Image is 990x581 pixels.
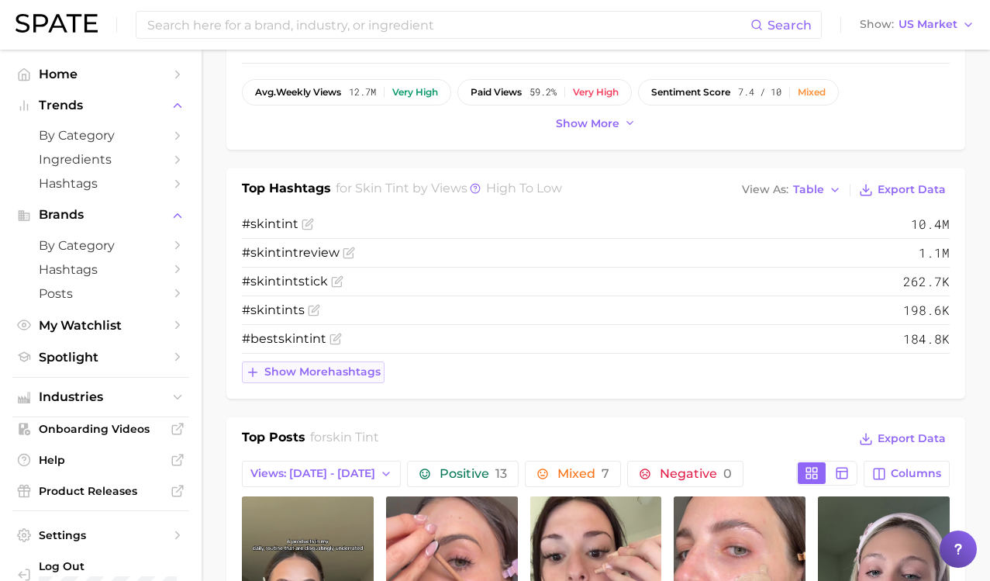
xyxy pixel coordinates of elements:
[242,179,331,201] h1: Top Hashtags
[39,238,163,253] span: by Category
[39,350,163,365] span: Spotlight
[250,245,276,260] span: skin
[276,216,298,231] span: tint
[742,185,788,194] span: View As
[12,345,189,369] a: Spotlight
[355,181,409,195] span: skin tint
[349,87,376,98] span: 12.7m
[12,282,189,306] a: Posts
[738,87,781,98] span: 7.4 / 10
[12,448,189,472] a: Help
[856,15,978,35] button: ShowUS Market
[12,258,189,282] a: Hashtags
[723,466,732,481] span: 0
[242,216,298,231] span: #
[495,466,507,481] span: 13
[12,171,189,195] a: Hashtags
[39,484,163,498] span: Product Releases
[738,180,845,200] button: View AsTable
[793,185,824,194] span: Table
[556,117,619,130] span: Show more
[310,428,379,451] h2: for
[486,181,562,195] span: high to low
[457,79,632,105] button: paid views59.2%Very high
[16,14,98,33] img: SPATE
[302,218,314,230] button: Flag as miscategorized or irrelevant
[471,87,522,98] span: paid views
[911,215,950,233] span: 10.4m
[276,274,298,289] span: tint
[12,62,189,86] a: Home
[12,123,189,147] a: by Category
[878,183,946,196] span: Export Data
[336,179,562,201] h2: for by Views
[39,99,163,112] span: Trends
[919,244,950,262] span: 1.1m
[12,313,189,337] a: My Watchlist
[12,524,189,547] a: Settings
[242,331,326,346] span: #best
[39,390,163,404] span: Industries
[329,333,342,345] button: Flag as miscategorized or irrelevant
[651,87,730,98] span: sentiment score
[440,468,507,480] span: Positive
[39,67,163,81] span: Home
[864,461,950,487] button: Columns
[39,128,163,143] span: by Category
[146,12,750,38] input: Search here for a brand, industry, or ingredient
[39,559,184,573] span: Log Out
[276,245,298,260] span: tint
[39,176,163,191] span: Hashtags
[242,79,451,105] button: avg.weekly views12.7mVery high
[12,147,189,171] a: Ingredients
[855,428,950,450] button: Export Data
[250,216,276,231] span: skin
[529,87,557,98] span: 59.2%
[343,247,355,259] button: Flag as miscategorized or irrelevant
[39,262,163,277] span: Hashtags
[392,87,438,98] div: Very high
[39,152,163,167] span: Ingredients
[39,208,163,222] span: Brands
[12,94,189,117] button: Trends
[39,422,163,436] span: Onboarding Videos
[242,361,385,383] button: Show morehashtags
[878,432,946,445] span: Export Data
[39,318,163,333] span: My Watchlist
[308,304,320,316] button: Flag as miscategorized or irrelevant
[12,233,189,258] a: by Category
[276,303,298,317] span: tint
[768,18,812,33] span: Search
[899,20,957,29] span: US Market
[798,87,826,98] div: Mixed
[331,275,343,288] button: Flag as miscategorized or irrelevant
[278,331,304,346] span: skin
[242,461,401,487] button: Views: [DATE] - [DATE]
[602,466,609,481] span: 7
[250,467,375,480] span: Views: [DATE] - [DATE]
[242,274,328,289] span: # stick
[39,528,163,542] span: Settings
[12,386,189,409] button: Industries
[552,113,640,134] button: Show more
[250,303,276,317] span: skin
[250,274,276,289] span: skin
[12,479,189,503] a: Product Releases
[860,20,894,29] span: Show
[326,430,379,444] span: skin tint
[660,468,732,480] span: Negative
[903,330,950,348] span: 184.8k
[557,468,609,480] span: Mixed
[242,428,305,451] h1: Top Posts
[891,467,941,480] span: Columns
[304,331,326,346] span: tint
[12,203,189,227] button: Brands
[39,286,163,301] span: Posts
[12,417,189,441] a: Onboarding Videos
[242,303,305,317] span: # s
[903,272,950,291] span: 262.7k
[242,245,340,260] span: # review
[264,365,381,379] span: Show more hashtags
[255,87,341,98] span: weekly views
[573,87,619,98] div: Very high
